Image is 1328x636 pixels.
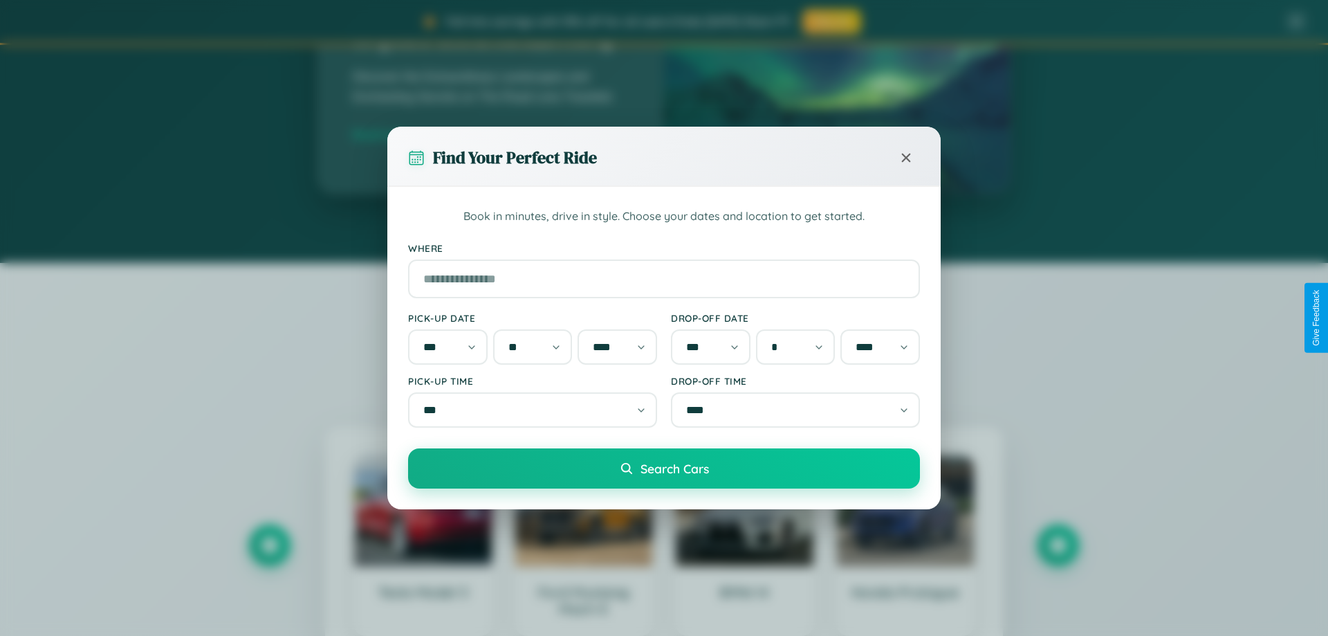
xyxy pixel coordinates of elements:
button: Search Cars [408,448,920,489]
p: Book in minutes, drive in style. Choose your dates and location to get started. [408,208,920,226]
h3: Find Your Perfect Ride [433,146,597,169]
label: Drop-off Time [671,375,920,387]
span: Search Cars [640,461,709,476]
label: Pick-up Date [408,312,657,324]
label: Drop-off Date [671,312,920,324]
label: Where [408,242,920,254]
label: Pick-up Time [408,375,657,387]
